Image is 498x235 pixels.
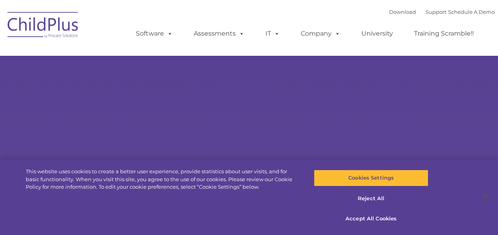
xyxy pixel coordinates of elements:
[293,26,348,42] a: Company
[353,26,401,42] a: University
[314,170,428,186] button: Cookies Settings
[448,9,495,15] a: Schedule A Demo
[389,9,495,15] font: |
[389,9,416,15] a: Download
[425,9,446,15] a: Support
[314,190,428,207] button: Reject All
[26,168,299,191] div: This website uses cookies to create a better user experience, provide statistics about user visit...
[186,26,252,42] a: Assessments
[128,26,181,42] a: Software
[4,6,83,46] img: ChildPlus by Procare Solutions
[477,188,494,205] button: Close
[258,26,288,42] a: IT
[314,210,428,227] button: Accept All Cookies
[406,26,482,42] a: Training Scramble!!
